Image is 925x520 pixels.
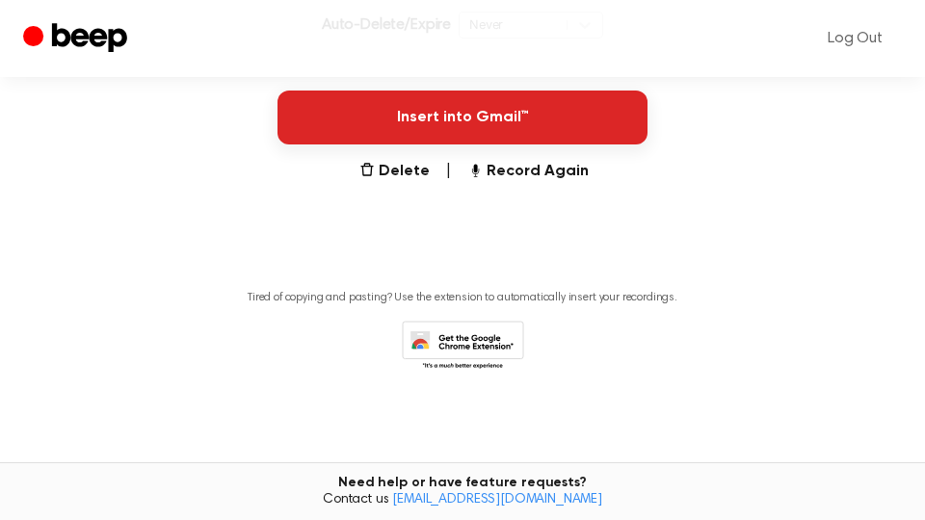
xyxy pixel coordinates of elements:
[467,160,589,183] button: Record Again
[392,493,602,507] a: [EMAIL_ADDRESS][DOMAIN_NAME]
[23,20,132,58] a: Beep
[445,160,452,183] span: |
[359,160,430,183] button: Delete
[12,492,913,509] span: Contact us
[248,291,677,305] p: Tired of copying and pasting? Use the extension to automatically insert your recordings.
[277,91,647,144] button: Insert into Gmail™
[808,15,902,62] a: Log Out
